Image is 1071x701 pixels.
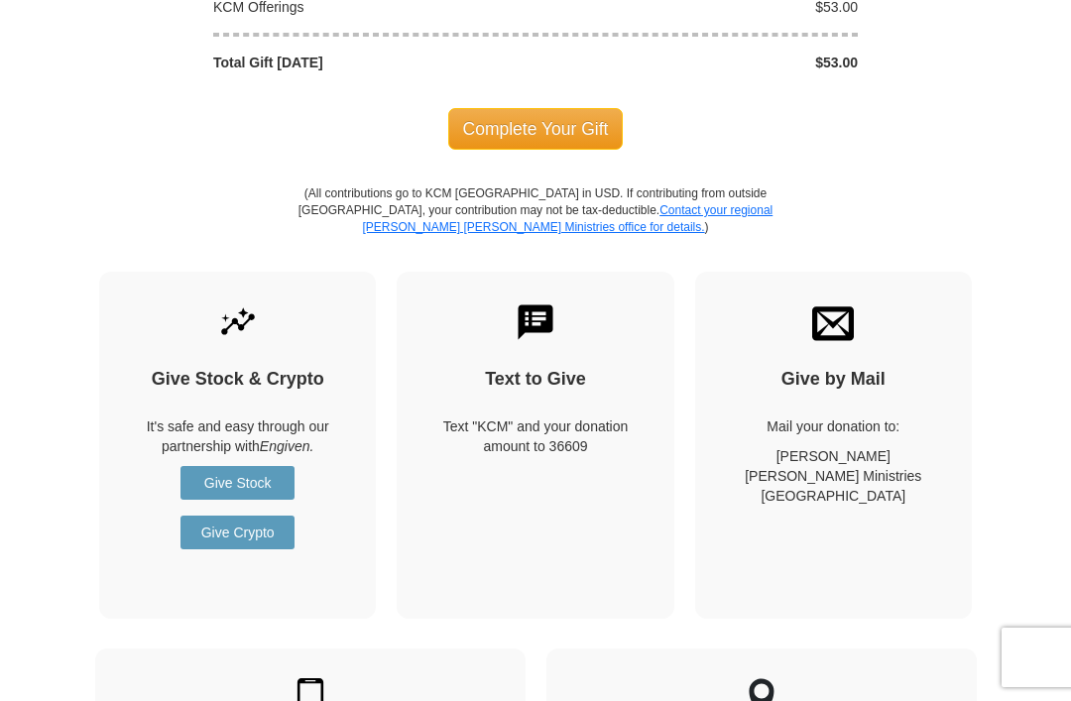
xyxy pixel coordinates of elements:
[812,301,854,343] img: envelope.svg
[134,369,341,391] h4: Give Stock & Crypto
[134,416,341,456] p: It's safe and easy through our partnership with
[203,53,536,72] div: Total Gift [DATE]
[180,466,295,500] a: Give Stock
[535,53,869,72] div: $53.00
[448,108,624,150] span: Complete Your Gift
[431,416,639,456] div: Text "KCM" and your donation amount to 36609
[180,516,295,549] a: Give Crypto
[515,301,556,343] img: text-to-give.svg
[730,416,937,436] p: Mail your donation to:
[217,301,259,343] img: give-by-stock.svg
[297,185,773,272] p: (All contributions go to KCM [GEOGRAPHIC_DATA] in USD. If contributing from outside [GEOGRAPHIC_D...
[260,438,313,454] i: Engiven.
[730,446,937,506] p: [PERSON_NAME] [PERSON_NAME] Ministries [GEOGRAPHIC_DATA]
[730,369,937,391] h4: Give by Mail
[431,369,639,391] h4: Text to Give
